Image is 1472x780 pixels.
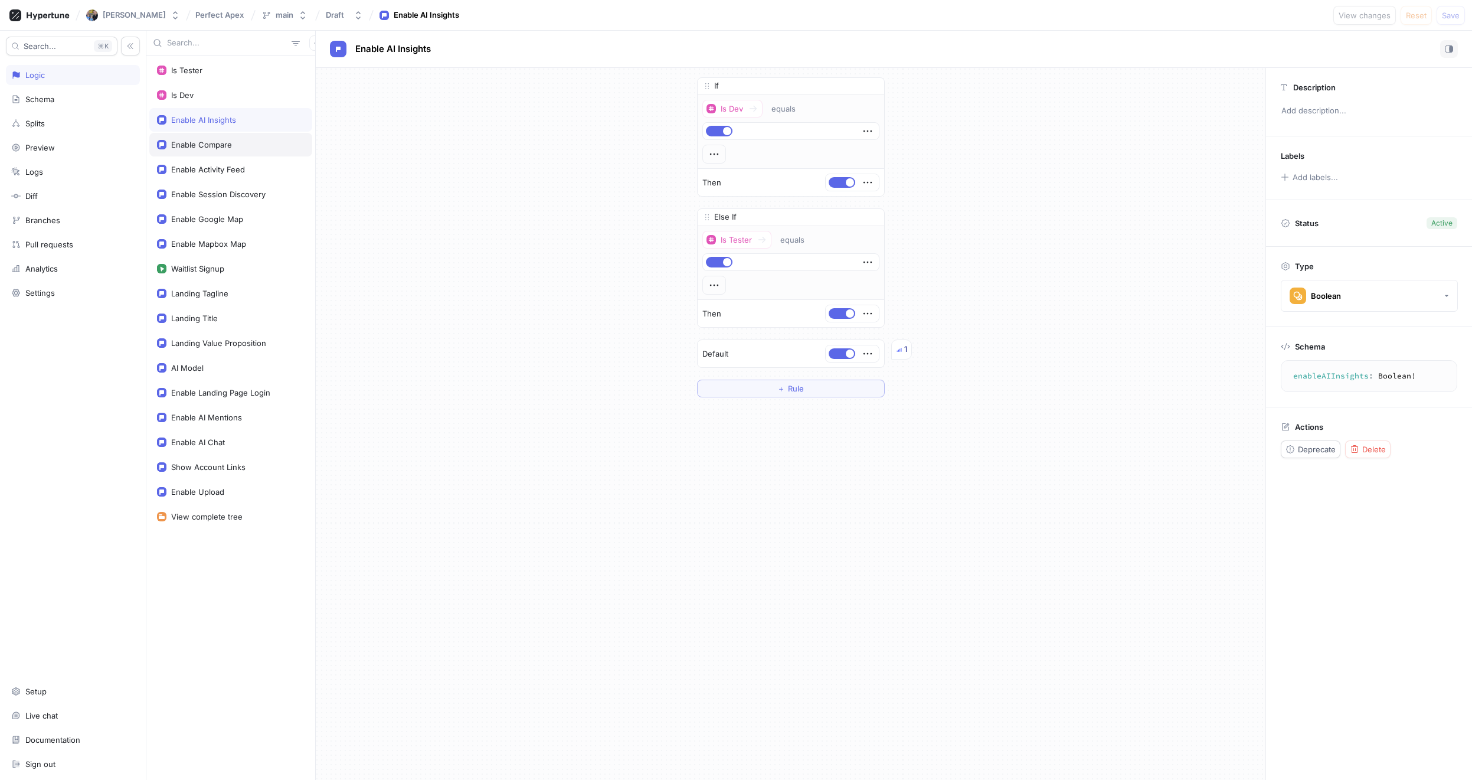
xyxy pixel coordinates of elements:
[1295,215,1319,231] p: Status
[771,104,796,114] div: equals
[775,231,822,249] button: equals
[1362,446,1386,453] span: Delete
[171,239,246,249] div: Enable Mapbox Map
[276,10,293,20] div: main
[171,190,266,199] div: Enable Session Discovery
[171,338,266,348] div: Landing Value Proposition
[171,363,204,373] div: AI Model
[171,289,228,298] div: Landing Tagline
[355,44,431,54] span: Enable AI Insights
[24,43,56,50] span: Search...
[25,119,45,128] div: Splits
[195,11,244,19] span: Perfect Apex
[1286,365,1452,387] textarea: enableAIInsights: Boolean!
[25,735,80,745] div: Documentation
[721,235,752,245] div: Is Tester
[1295,422,1323,432] p: Actions
[1281,151,1304,161] p: Labels
[1406,12,1427,19] span: Reset
[1277,169,1342,185] button: Add labels...
[1345,440,1391,458] button: Delete
[1333,6,1396,25] button: View changes
[1293,83,1336,92] p: Description
[86,9,98,21] img: User
[1281,440,1340,458] button: Deprecate
[1276,101,1462,121] p: Add description...
[171,165,245,174] div: Enable Activity Feed
[94,40,112,52] div: K
[714,211,737,223] p: Else If
[1401,6,1432,25] button: Reset
[171,512,243,521] div: View complete tree
[702,231,771,249] button: Is Tester
[171,264,224,273] div: Waitlist Signup
[702,348,728,360] p: Default
[1281,280,1458,312] button: Boolean
[25,687,47,696] div: Setup
[103,10,166,20] div: [PERSON_NAME]
[394,9,459,21] div: Enable AI Insights
[702,308,721,320] p: Then
[1311,291,1341,301] div: Boolean
[25,70,45,80] div: Logic
[780,235,804,245] div: equals
[25,288,55,298] div: Settings
[25,240,73,249] div: Pull requests
[25,216,60,225] div: Branches
[1431,218,1453,229] div: Active
[326,10,344,20] div: Draft
[171,487,224,497] div: Enable Upload
[25,143,55,152] div: Preview
[702,100,763,118] button: Is Dev
[25,711,58,720] div: Live chat
[81,5,185,26] button: User[PERSON_NAME]
[257,5,312,25] button: main
[171,115,236,125] div: Enable AI Insights
[777,385,785,392] span: ＋
[788,385,804,392] span: Rule
[766,100,813,118] button: equals
[171,214,243,224] div: Enable Google Map
[1437,6,1465,25] button: Save
[171,314,218,323] div: Landing Title
[25,264,58,273] div: Analytics
[25,759,55,769] div: Sign out
[167,37,287,49] input: Search...
[702,177,721,189] p: Then
[171,462,246,472] div: Show Account Links
[25,167,43,177] div: Logs
[6,37,117,56] button: Search...K
[171,438,225,447] div: Enable AI Chat
[1295,342,1325,351] p: Schema
[714,80,719,92] p: If
[321,5,368,25] button: Draft
[697,380,885,397] button: ＋Rule
[721,104,743,114] div: Is Dev
[171,90,194,100] div: Is Dev
[171,66,202,75] div: Is Tester
[171,140,232,149] div: Enable Compare
[1339,12,1391,19] span: View changes
[1295,262,1314,271] p: Type
[171,388,270,397] div: Enable Landing Page Login
[1298,446,1336,453] span: Deprecate
[904,344,907,355] div: 1
[171,413,242,422] div: Enable AI Mentions
[1442,12,1460,19] span: Save
[25,94,54,104] div: Schema
[6,730,140,750] a: Documentation
[25,191,38,201] div: Diff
